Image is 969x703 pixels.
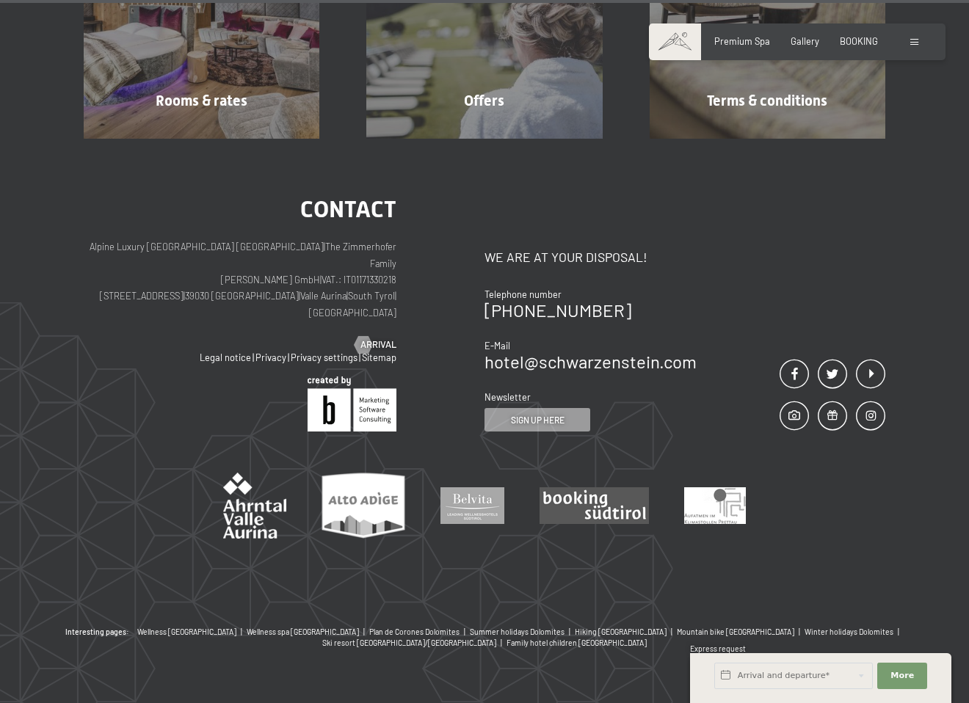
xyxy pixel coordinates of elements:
[507,638,647,647] span: Family hotel children [GEOGRAPHIC_DATA]
[714,35,770,47] a: Premium Spa
[840,35,878,47] a: BOOKING
[498,638,507,647] span: |
[461,627,470,636] span: |
[84,238,396,321] p: Alpine Luxury [GEOGRAPHIC_DATA] [GEOGRAPHIC_DATA] The Zimmerhofer Family [PERSON_NAME] GmbH VAT.:...
[184,290,185,302] span: |
[255,351,286,363] a: Privacy
[247,627,369,638] a: Wellness spa [GEOGRAPHIC_DATA] |
[484,249,647,265] span: We are at your disposal!
[791,35,819,47] a: Gallery
[484,351,697,372] a: hotel@schwarzenstein.com
[299,290,300,302] span: |
[346,290,348,302] span: |
[359,351,360,363] span: |
[308,376,396,431] img: Brandnamic GmbH | Leading Hospitality Solutions
[805,627,893,636] span: Winter holidays Dolomites
[890,670,914,682] span: More
[484,340,510,351] span: E-Mail
[796,627,805,636] span: |
[369,627,460,636] span: Plan de Corones Dolomites
[575,627,667,636] span: Hiking [GEOGRAPHIC_DATA]
[470,627,565,636] span: Summer holidays Dolomites
[677,627,794,636] span: Mountain bike [GEOGRAPHIC_DATA]
[253,351,254,363] span: |
[300,195,396,223] span: Contact
[238,627,247,636] span: |
[247,627,359,636] span: Wellness spa [GEOGRAPHIC_DATA]
[65,627,129,638] b: Interesting pages:
[200,351,251,363] a: Legal notice
[877,663,927,689] button: More
[320,274,322,285] span: |
[288,351,289,363] span: |
[360,627,369,636] span: |
[324,241,325,252] span: |
[690,644,746,653] span: Express request
[322,638,507,649] a: Ski resort [GEOGRAPHIC_DATA]/[GEOGRAPHIC_DATA] |
[137,627,247,638] a: Wellness [GEOGRAPHIC_DATA] |
[395,290,396,302] span: |
[575,627,677,638] a: Hiking [GEOGRAPHIC_DATA] |
[360,338,396,351] span: Arrival
[484,299,631,321] a: [PHONE_NUMBER]
[895,627,904,636] span: |
[362,351,396,363] a: Sitemap
[566,627,575,636] span: |
[484,288,562,300] span: Telephone number
[369,627,470,638] a: Plan de Corones Dolomites |
[464,92,504,109] span: Offers
[470,627,575,638] a: Summer holidays Dolomites |
[668,627,677,636] span: |
[355,338,396,351] a: Arrival
[707,92,827,109] span: Terms & conditions
[805,627,904,638] a: Winter holidays Dolomites |
[137,627,236,636] span: Wellness [GEOGRAPHIC_DATA]
[511,414,565,426] span: Sign up here
[322,638,496,647] span: Ski resort [GEOGRAPHIC_DATA]/[GEOGRAPHIC_DATA]
[156,92,247,109] span: Rooms & rates
[291,351,358,363] a: Privacy settings
[677,627,805,638] a: Mountain bike [GEOGRAPHIC_DATA] |
[507,638,647,649] a: Family hotel children [GEOGRAPHIC_DATA]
